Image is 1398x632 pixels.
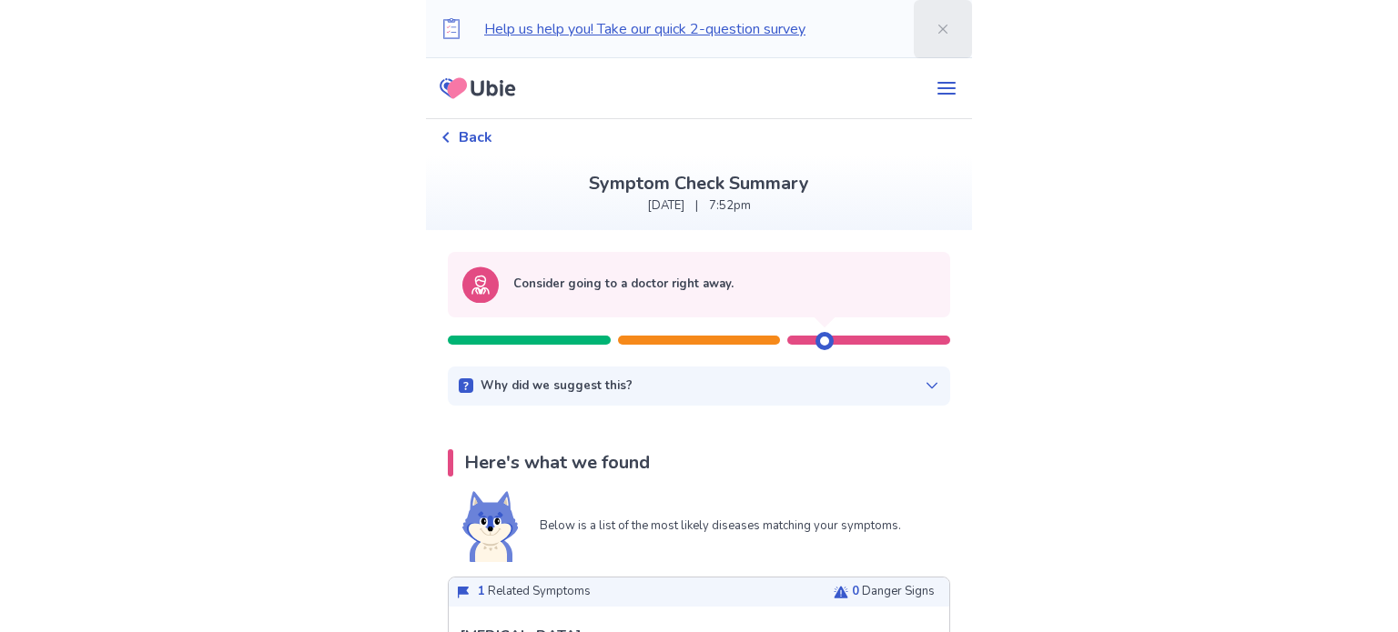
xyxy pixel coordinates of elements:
[459,126,492,148] span: Back
[540,517,901,536] p: Below is a list of the most likely diseases matching your symptoms.
[695,197,698,216] p: |
[852,583,935,601] p: Danger Signs
[481,377,633,396] p: Why did we suggest this?
[464,449,650,477] p: Here's what we found
[513,276,734,294] p: Consider going to a doctor right away.
[647,197,684,216] p: [DATE]
[462,491,518,562] img: Shiba
[478,583,485,599] span: 1
[709,197,751,216] p: 7:52pm
[441,170,957,197] p: Symptom Check Summary
[921,70,972,106] button: menu
[478,583,591,601] p: Related Symptoms
[484,18,907,40] p: Help us help you! Take our quick 2-question survey
[852,583,859,599] span: 0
